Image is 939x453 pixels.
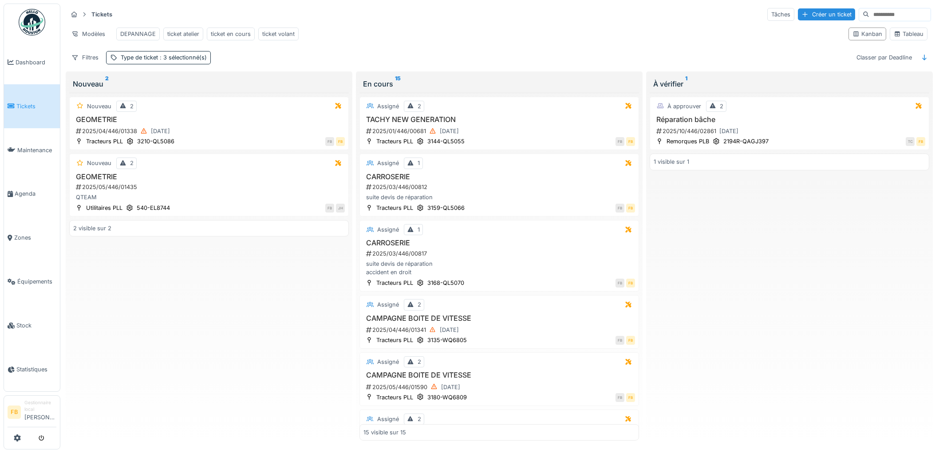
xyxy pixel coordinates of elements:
[441,383,460,391] div: [DATE]
[418,102,421,110] div: 2
[667,102,701,110] div: À approuver
[798,8,855,20] div: Créer un ticket
[440,326,459,334] div: [DATE]
[121,53,207,62] div: Type de ticket
[325,204,334,213] div: FB
[4,216,60,260] a: Zones
[376,137,413,146] div: Tracteurs PLL
[376,393,413,402] div: Tracteurs PLL
[73,173,345,181] h3: GEOMETRIE
[8,399,56,427] a: FB Gestionnaire local[PERSON_NAME]
[87,159,111,167] div: Nouveau
[719,127,738,135] div: [DATE]
[24,399,56,413] div: Gestionnaire local
[365,249,635,258] div: 2025/03/446/00817
[377,358,399,366] div: Assigné
[88,10,116,19] strong: Tickets
[395,79,401,89] sup: 15
[4,128,60,172] a: Maintenance
[363,260,635,276] div: suite devis de réparation accident en droit
[262,30,295,38] div: ticket volant
[8,406,21,419] li: FB
[667,137,709,146] div: Remorques PLB
[365,183,635,191] div: 2025/03/446/00812
[377,300,399,309] div: Assigné
[87,102,111,110] div: Nouveau
[376,204,413,212] div: Tracteurs PLL
[4,84,60,128] a: Tickets
[336,137,345,146] div: FB
[654,158,689,166] div: 1 visible sur 1
[4,172,60,216] a: Agenda
[654,115,925,124] h3: Réparation bâche
[427,393,467,402] div: 3180-WQ6809
[626,204,635,213] div: FB
[427,336,467,344] div: 3135-WQ6805
[130,159,134,167] div: 2
[325,137,334,146] div: FB
[363,173,635,181] h3: CARROSERIE
[16,365,56,374] span: Statistiques
[376,279,413,287] div: Tracteurs PLL
[626,393,635,402] div: FB
[67,51,103,64] div: Filtres
[4,347,60,391] a: Statistiques
[626,336,635,345] div: FB
[615,137,624,146] div: FB
[24,399,56,425] li: [PERSON_NAME]
[75,126,345,137] div: 2025/04/446/01338
[377,415,399,423] div: Assigné
[916,137,925,146] div: FB
[615,279,624,288] div: FB
[363,371,635,379] h3: CAMPAGNE BOITE DE VITESSE
[363,79,635,89] div: En cours
[365,382,635,393] div: 2025/05/446/01590
[894,30,923,38] div: Tableau
[365,126,635,137] div: 2025/01/446/00681
[615,204,624,213] div: FB
[158,54,207,61] span: : 3 sélectionné(s)
[653,79,926,89] div: À vérifier
[4,40,60,84] a: Dashboard
[17,146,56,154] span: Maintenance
[906,137,915,146] div: TC
[365,324,635,335] div: 2025/04/446/01341
[363,193,635,201] div: suite devis de réparation
[852,51,916,64] div: Classer par Deadline
[86,204,122,212] div: Utilitaires PLL
[427,137,465,146] div: 3144-QL5055
[418,159,420,167] div: 1
[626,137,635,146] div: FB
[86,137,123,146] div: Tracteurs PLL
[130,102,134,110] div: 2
[17,277,56,286] span: Équipements
[363,428,406,436] div: 15 visible sur 15
[336,204,345,213] div: JH
[67,28,109,40] div: Modèles
[427,204,465,212] div: 3159-QL5066
[440,127,459,135] div: [DATE]
[363,239,635,247] h3: CARROSERIE
[75,183,345,191] div: 2025/05/446/01435
[4,260,60,303] a: Équipements
[167,30,199,38] div: ticket atelier
[151,127,170,135] div: [DATE]
[685,79,687,89] sup: 1
[377,225,399,234] div: Assigné
[19,9,45,35] img: Badge_color-CXgf-gQk.svg
[720,102,723,110] div: 2
[626,279,635,288] div: FB
[73,193,345,201] div: QTEAM
[377,102,399,110] div: Assigné
[4,303,60,347] a: Stock
[15,189,56,198] span: Agenda
[73,115,345,124] h3: GEOMETRIE
[852,30,882,38] div: Kanban
[615,336,624,345] div: FB
[73,79,345,89] div: Nouveau
[16,58,56,67] span: Dashboard
[363,314,635,323] h3: CAMPAGNE BOITE DE VITESSE
[418,225,420,234] div: 1
[16,102,56,110] span: Tickets
[615,393,624,402] div: FB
